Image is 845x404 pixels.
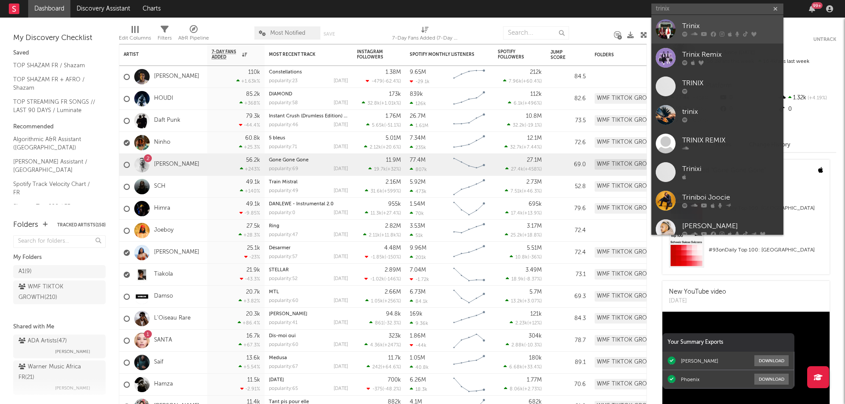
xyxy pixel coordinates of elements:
span: +27.4 % [383,211,400,216]
a: Instant Crush (Drumless Edition) (feat. [PERSON_NAME]) [269,114,396,119]
a: Triniboi Joocie [651,186,783,215]
div: 7.04M [410,267,426,273]
div: A1 ( 9 ) [18,266,32,277]
div: STELLAR [269,268,348,273]
div: WMF TIKTOK GROWTH (210) [595,269,672,280]
div: 5.7M [529,289,542,295]
div: [DATE] [334,255,348,259]
div: 7-Day Fans Added (7-Day Fans Added) [392,22,458,47]
div: [DATE] [334,123,348,127]
div: Artist [124,52,190,57]
span: 7.51k [511,189,522,194]
div: # 93 on Daily Top 100: [GEOGRAPHIC_DATA] [709,245,823,255]
div: [DATE] [334,79,348,84]
a: Medusa [269,356,287,360]
div: -43.3 % [240,276,260,282]
a: Train Mistral [269,180,298,185]
div: 173k [389,91,401,97]
span: 6.1k [514,101,523,106]
div: WMF TIKTOK GROWTH (210) [595,115,672,126]
a: ADA Artists(47)[PERSON_NAME] [13,335,106,358]
a: Daft Punk [154,117,180,124]
div: Triniboi Joocie [682,193,779,203]
div: 5 bleus [269,136,348,141]
div: Jump Score [551,50,573,60]
a: Algorithmic A&R Assistant ([GEOGRAPHIC_DATA]) [13,135,97,153]
div: 69.0 [551,160,586,170]
a: [PERSON_NAME] [154,249,199,256]
div: 839k [410,91,423,97]
span: +3.07 % [524,299,540,304]
svg: Chart title [449,198,489,220]
div: -1.72k [410,277,429,282]
button: Download [754,355,789,366]
span: 18.9k [511,277,524,282]
div: ADA Artists ( 47 ) [18,336,67,346]
div: ( ) [366,78,401,84]
span: +256 % [384,299,400,304]
div: 112k [530,91,542,97]
div: ( ) [364,276,401,282]
div: 49.1k [246,201,260,207]
a: Warner Music Africa FR(21)[PERSON_NAME] [13,360,106,395]
a: [PERSON_NAME] [651,215,783,244]
div: 6.73M [410,289,426,295]
span: 32.2k [513,123,525,128]
div: ( ) [363,232,401,238]
svg: Chart title [449,308,489,330]
button: Save [323,32,335,36]
div: 2.82M [385,223,401,229]
div: +1.63k % [236,78,260,84]
div: WMF TIKTOK GROWTH ( 210 ) [18,282,81,303]
div: Ring [269,224,348,229]
span: Most Notified [270,30,305,36]
div: ( ) [365,254,401,260]
a: [DATE] [269,378,284,382]
svg: Chart title [449,176,489,198]
div: ( ) [507,122,542,128]
div: 77.4M [410,157,426,163]
a: STELLAR [269,268,289,273]
div: Edit Columns [119,33,151,44]
div: Most Recent Track [269,52,335,57]
div: 5.51M [527,245,542,251]
div: popularity: 47 [269,233,298,237]
span: -150 % [386,255,400,260]
div: 27.1M [527,157,542,163]
div: WMF TIKTOK GROWTH (210) [595,291,672,302]
span: +46.3 % [523,189,540,194]
div: Instant Crush (Drumless Edition) (feat. Julian Casablancas) [269,114,348,119]
div: 25.1k [247,245,260,251]
div: Trinixi [682,164,779,175]
div: [DATE] [334,298,348,303]
span: 1.05k [371,299,383,304]
div: Constellations [269,70,348,75]
div: TRINIX REMIX [682,135,779,146]
div: 20.3k [246,311,260,317]
div: ( ) [364,144,401,150]
a: SANTA [154,337,172,344]
div: [DATE] [669,297,726,306]
span: -479 [371,79,382,84]
div: 20.7k [246,289,260,295]
a: 5 bleus [269,136,285,141]
svg: Chart title [449,66,489,88]
div: WMF TIKTOK GROWTH (210) [595,203,672,214]
a: [PERSON_NAME] [154,161,199,168]
div: popularity: 46 [269,123,298,127]
div: -23 % [244,254,260,260]
div: +28.3 % [239,232,260,238]
div: popularity: 60 [269,298,298,303]
span: -1.85k [371,255,385,260]
div: 3.53M [410,223,425,229]
div: DANLEWE - Instrumental 2.0 [269,202,348,207]
div: 82.6 [551,94,586,104]
span: 2.12k [370,145,381,150]
div: 12.1M [527,135,542,141]
a: [PERSON_NAME] Assistant / [GEOGRAPHIC_DATA] [13,157,97,175]
a: Saïf [154,359,163,366]
span: 19.7k [374,167,386,172]
div: WMF TIKTOK GROWTH (210) [595,137,672,148]
span: -8.37 % [525,277,540,282]
div: Recommended [13,122,106,132]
